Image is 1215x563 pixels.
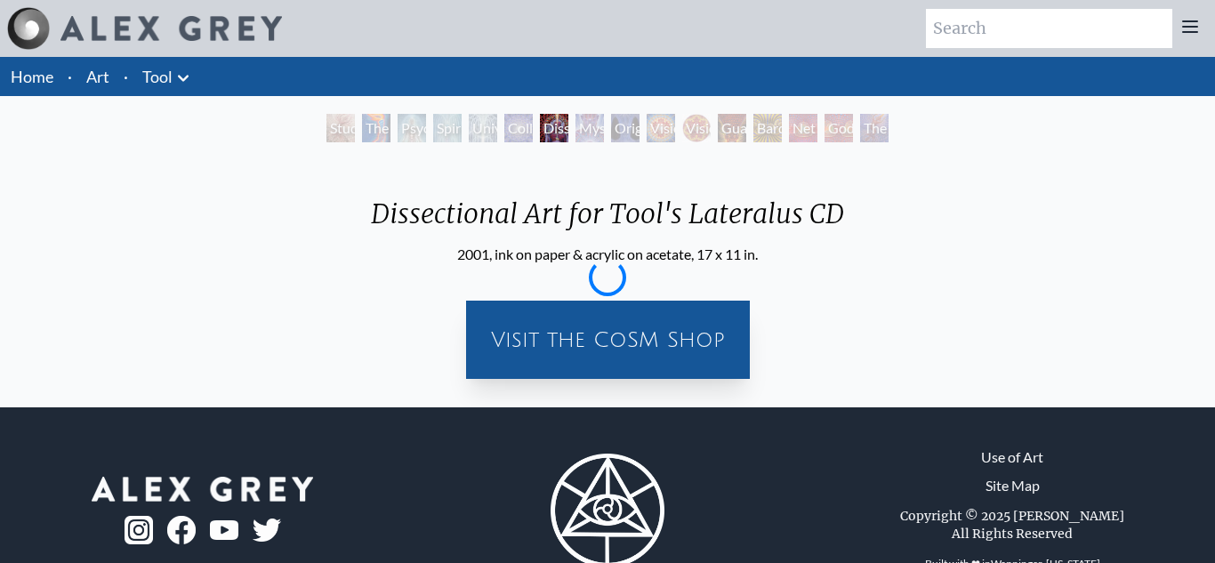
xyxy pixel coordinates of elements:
a: Visit the CoSM Shop [477,311,739,368]
img: fb-logo.png [167,516,196,544]
a: Use of Art [981,446,1043,468]
img: twitter-logo.png [253,519,281,542]
div: Net of Being [789,114,817,142]
div: Universal Mind Lattice [469,114,497,142]
div: 2001, ink on paper & acrylic on acetate, 17 x 11 in. [357,244,858,265]
a: Site Map [986,475,1040,496]
div: Bardo Being [753,114,782,142]
div: Original Face [611,114,640,142]
li: · [117,57,135,96]
li: · [60,57,79,96]
div: Copyright © 2025 [PERSON_NAME] [900,507,1124,525]
div: The Great Turn [860,114,889,142]
div: Guardian of Infinite Vision [718,114,746,142]
div: Study for the Great Turn [326,114,355,142]
a: Home [11,67,53,86]
div: Mystic Eye [575,114,604,142]
div: Vision [PERSON_NAME] [682,114,711,142]
div: Spiritual Energy System [433,114,462,142]
div: Psychic Energy System [398,114,426,142]
div: Dissectional Art for Tool's Lateralus CD [540,114,568,142]
div: All Rights Reserved [952,525,1073,543]
input: Search [926,9,1172,48]
div: Vision Crystal [647,114,675,142]
a: Art [86,64,109,89]
div: Collective Vision [504,114,533,142]
div: Godself [825,114,853,142]
a: Tool [142,64,173,89]
img: youtube-logo.png [210,520,238,541]
div: The Torch [362,114,390,142]
div: Dissectional Art for Tool's Lateralus CD [357,197,858,244]
img: ig-logo.png [125,516,153,544]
